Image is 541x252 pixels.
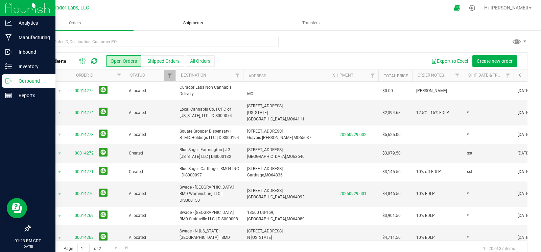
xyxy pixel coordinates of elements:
[3,244,52,249] p: [DATE]
[271,173,283,177] span: 64836
[75,88,94,94] a: 00014275
[293,20,329,26] span: Transfers
[180,106,239,119] span: Local Cannabis Co. | CPC of [US_STATE], LLC | DIS000074
[12,91,52,100] p: Reports
[339,132,367,137] a: 20250929-002
[5,63,12,70] inline-svg: Inventory
[382,110,401,116] span: $2,394.68
[232,70,243,81] a: Filter
[16,16,134,30] a: Orders
[502,70,514,81] a: Filter
[382,213,401,219] span: $3,901.50
[60,20,90,26] span: Orders
[75,213,94,219] a: 00014269
[477,58,513,64] span: Create new order
[416,234,435,241] span: 10% EDLP
[129,150,171,157] span: Created
[287,117,293,121] span: MO
[382,88,393,94] span: $0.00
[106,55,141,67] button: Open Orders
[75,234,94,241] a: 00014268
[384,74,408,78] a: Total Price
[300,135,311,140] span: 65037
[12,48,52,56] p: Inbound
[75,132,94,138] a: 00014273
[416,169,441,175] span: 10% off EDLP
[180,147,239,160] span: Blue Sage - Farmington | JG [US_STATE] LLC | DIS000132
[293,135,300,140] span: MO
[293,195,305,199] span: 64093
[55,86,64,95] span: select
[7,198,27,218] iframe: Resource center
[129,110,171,116] span: Allocated
[382,169,401,175] span: $3,145.50
[243,70,328,82] th: Address
[416,110,449,116] span: 12.5% - 15% EDLP
[5,92,12,99] inline-svg: Reports
[180,228,239,248] span: Swade - N [US_STATE][GEOGRAPHIC_DATA] | BMD Swift LLC | DIS000042
[247,235,287,246] span: N [US_STATE][GEOGRAPHIC_DATA],
[130,73,145,78] a: Status
[180,184,239,204] span: Swade - [GEOGRAPHIC_DATA] | BMD Warrensburg LLC | DIS000150
[382,191,401,197] span: $4,846.50
[287,195,293,199] span: MO
[55,108,64,117] span: select
[416,191,435,197] span: 10% EDLP
[186,55,215,67] button: All Orders
[180,209,239,222] span: Swade - [GEOGRAPHIC_DATA] | BMD Smithville LLC | DIS000008
[247,104,283,108] span: [STREET_ADDRESS]
[247,154,287,159] span: [GEOGRAPHIC_DATA],
[75,191,94,197] a: 00014270
[472,55,517,67] button: Create new order
[129,132,171,138] span: Allocated
[382,150,401,157] span: $3,979.50
[418,73,444,78] a: Order Notes
[181,73,206,78] a: Destination
[134,16,252,30] a: Shipments
[55,130,64,139] span: select
[12,33,52,41] p: Manufacturing
[55,233,64,243] span: select
[247,110,287,121] span: [US_STATE][GEOGRAPHIC_DATA],
[30,37,279,47] input: Search Order ID, Destination, Customer PO...
[468,5,476,11] div: Manage settings
[467,169,472,175] span: sst
[5,49,12,55] inline-svg: Inbound
[468,73,520,78] a: Ship Date & Transporter
[76,73,93,78] a: Order ID
[247,195,287,199] span: [GEOGRAPHIC_DATA],
[293,154,305,159] span: 63640
[247,135,293,140] span: Gravois [PERSON_NAME],
[293,217,305,221] span: 64089
[367,70,378,81] a: Filter
[339,191,367,196] a: 20250929-001
[247,129,283,134] span: [STREET_ADDRESS],
[449,1,465,15] span: Open Ecommerce Menu
[247,188,283,193] span: [STREET_ADDRESS]
[5,34,12,41] inline-svg: Manufacturing
[452,70,463,81] a: Filter
[247,147,283,152] span: [STREET_ADDRESS],
[129,234,171,241] span: Allocated
[247,173,265,177] span: Carthage,
[180,128,239,141] span: Square Grouper Dispensary | BTMD Holdings LLC | DIS000194
[75,150,94,157] a: 00014272
[247,217,287,221] span: [GEOGRAPHIC_DATA],
[55,167,64,177] span: select
[467,150,472,157] span: sst
[252,16,370,30] a: Transfers
[164,70,175,81] a: Filter
[287,154,293,159] span: MO
[265,173,271,177] span: MO
[55,211,64,221] span: select
[180,166,239,178] span: Blue Sage - Carthage | SMO4 INC | DIS000097
[382,132,401,138] span: $5,625.00
[129,169,171,175] span: Created
[5,78,12,84] inline-svg: Outbound
[247,166,283,171] span: [STREET_ADDRESS],
[416,213,435,219] span: 10% EDLP
[174,20,212,26] span: Shipments
[180,84,239,97] span: Curador Labs Non Cannabis Delivery
[12,77,52,85] p: Outbound
[333,73,353,78] a: Shipment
